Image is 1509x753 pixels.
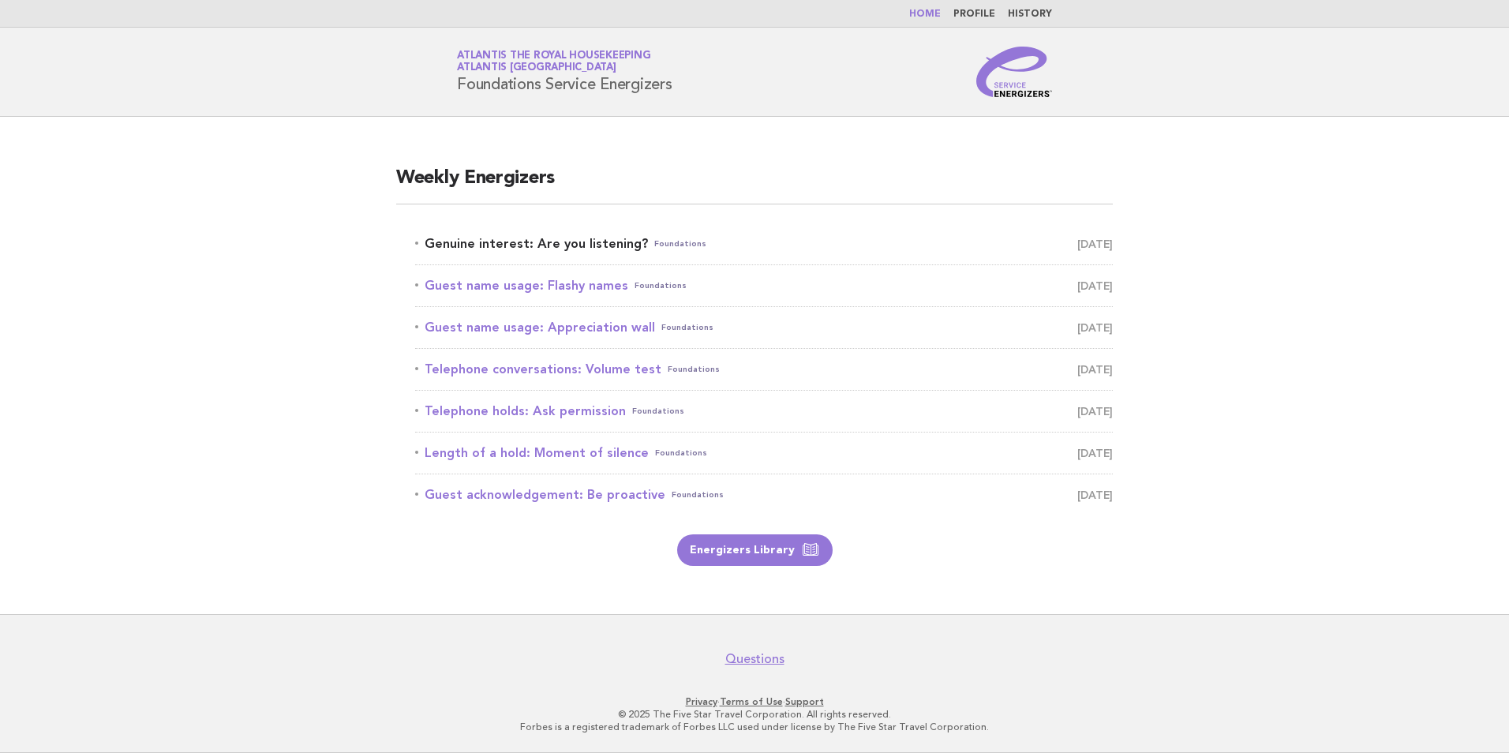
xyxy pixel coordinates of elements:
span: Foundations [655,442,707,464]
a: Genuine interest: Are you listening?Foundations [DATE] [415,233,1113,255]
a: Atlantis the Royal HousekeepingAtlantis [GEOGRAPHIC_DATA] [457,51,650,73]
a: Guest name usage: Flashy namesFoundations [DATE] [415,275,1113,297]
a: Telephone holds: Ask permissionFoundations [DATE] [415,400,1113,422]
span: [DATE] [1077,275,1113,297]
a: Telephone conversations: Volume testFoundations [DATE] [415,358,1113,380]
p: Forbes is a registered trademark of Forbes LLC used under license by The Five Star Travel Corpora... [271,721,1238,733]
span: Foundations [672,484,724,506]
p: © 2025 The Five Star Travel Corporation. All rights reserved. [271,708,1238,721]
p: · · [271,695,1238,708]
h2: Weekly Energizers [396,166,1113,204]
a: Home [909,9,941,19]
span: [DATE] [1077,317,1113,339]
span: Foundations [661,317,713,339]
span: Foundations [635,275,687,297]
a: Guest name usage: Appreciation wallFoundations [DATE] [415,317,1113,339]
span: Foundations [632,400,684,422]
span: [DATE] [1077,233,1113,255]
a: Support [785,696,824,707]
span: Atlantis [GEOGRAPHIC_DATA] [457,63,616,73]
span: [DATE] [1077,484,1113,506]
a: Questions [725,651,784,667]
span: [DATE] [1077,442,1113,464]
span: [DATE] [1077,400,1113,422]
span: [DATE] [1077,358,1113,380]
a: Guest acknowledgement: Be proactiveFoundations [DATE] [415,484,1113,506]
a: Privacy [686,696,717,707]
a: Terms of Use [720,696,783,707]
a: Energizers Library [677,534,833,566]
h1: Foundations Service Energizers [457,51,672,92]
a: Profile [953,9,995,19]
a: History [1008,9,1052,19]
span: Foundations [668,358,720,380]
span: Foundations [654,233,706,255]
a: Length of a hold: Moment of silenceFoundations [DATE] [415,442,1113,464]
img: Service Energizers [976,47,1052,97]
